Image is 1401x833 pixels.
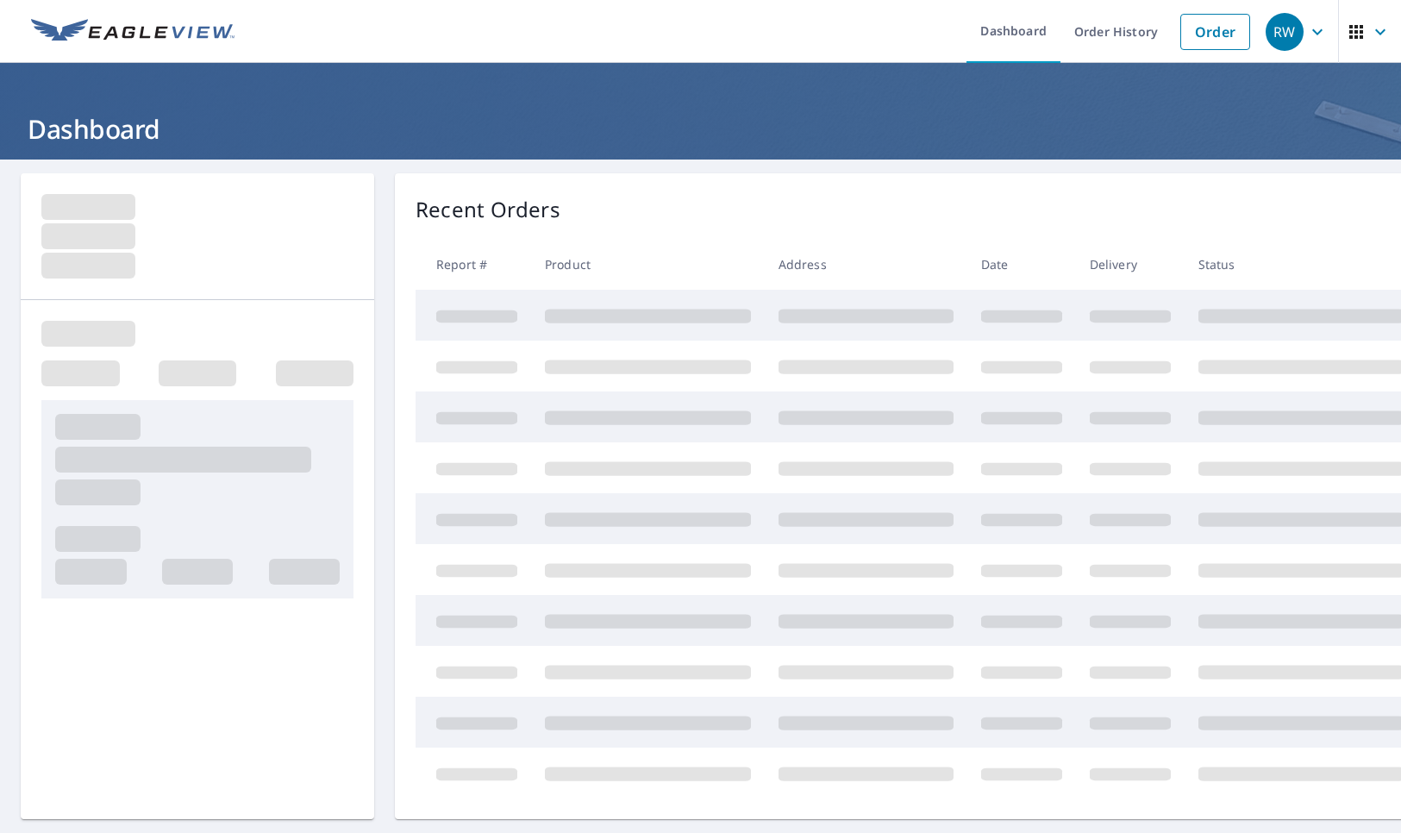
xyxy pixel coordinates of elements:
th: Product [531,239,765,290]
img: EV Logo [31,19,235,45]
th: Report # [416,239,531,290]
th: Address [765,239,967,290]
div: RW [1266,13,1304,51]
th: Date [967,239,1076,290]
h1: Dashboard [21,111,1380,147]
a: Order [1180,14,1250,50]
th: Delivery [1076,239,1185,290]
p: Recent Orders [416,194,560,225]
